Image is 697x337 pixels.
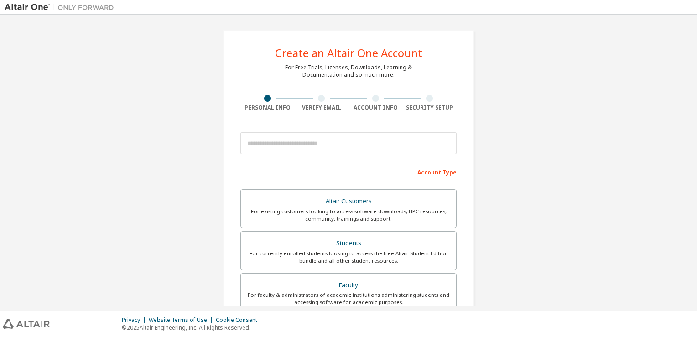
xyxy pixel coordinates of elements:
[240,104,295,111] div: Personal Info
[403,104,457,111] div: Security Setup
[348,104,403,111] div: Account Info
[246,291,451,306] div: For faculty & administrators of academic institutions administering students and accessing softwa...
[246,195,451,208] div: Altair Customers
[240,164,457,179] div: Account Type
[246,279,451,292] div: Faculty
[216,316,263,324] div: Cookie Consent
[5,3,119,12] img: Altair One
[275,47,422,58] div: Create an Altair One Account
[246,250,451,264] div: For currently enrolled students looking to access the free Altair Student Edition bundle and all ...
[149,316,216,324] div: Website Terms of Use
[122,316,149,324] div: Privacy
[285,64,412,79] div: For Free Trials, Licenses, Downloads, Learning & Documentation and so much more.
[295,104,349,111] div: Verify Email
[3,319,50,329] img: altair_logo.svg
[122,324,263,332] p: © 2025 Altair Engineering, Inc. All Rights Reserved.
[246,208,451,222] div: For existing customers looking to access software downloads, HPC resources, community, trainings ...
[246,237,451,250] div: Students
